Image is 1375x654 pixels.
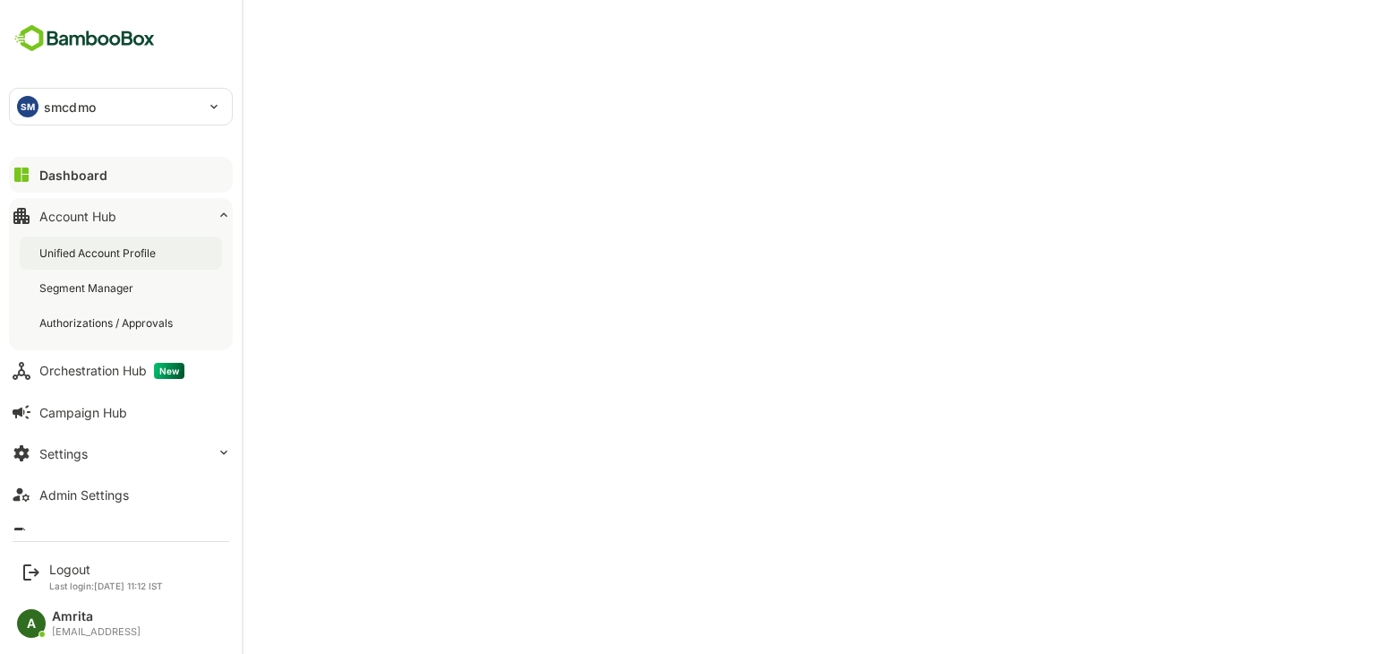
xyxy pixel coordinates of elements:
[49,581,163,591] p: Last login: [DATE] 11:12 IST
[9,518,233,554] button: Internal Pages
[39,405,127,420] div: Campaign Hub
[39,363,184,379] div: Orchestration Hub
[52,609,141,624] div: Amrita
[39,446,88,461] div: Settings
[154,363,184,379] span: New
[49,562,163,577] div: Logout
[9,477,233,512] button: Admin Settings
[9,198,233,234] button: Account Hub
[9,394,233,430] button: Campaign Hub
[10,89,232,125] div: SMsmcdmo
[9,435,233,471] button: Settings
[39,245,159,261] div: Unified Account Profile
[39,280,137,296] div: Segment Manager
[17,609,46,638] div: A
[39,209,116,224] div: Account Hub
[52,626,141,638] div: [EMAIL_ADDRESS]
[17,96,38,117] div: SM
[44,98,96,116] p: smcdmo
[39,487,129,503] div: Admin Settings
[39,168,107,183] div: Dashboard
[9,157,233,193] button: Dashboard
[9,353,233,389] button: Orchestration HubNew
[39,529,124,544] div: Internal Pages
[39,315,176,331] div: Authorizations / Approvals
[9,22,160,56] img: BambooboxFullLogoMark.5f36c76dfaba33ec1ec1367b70bb1252.svg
